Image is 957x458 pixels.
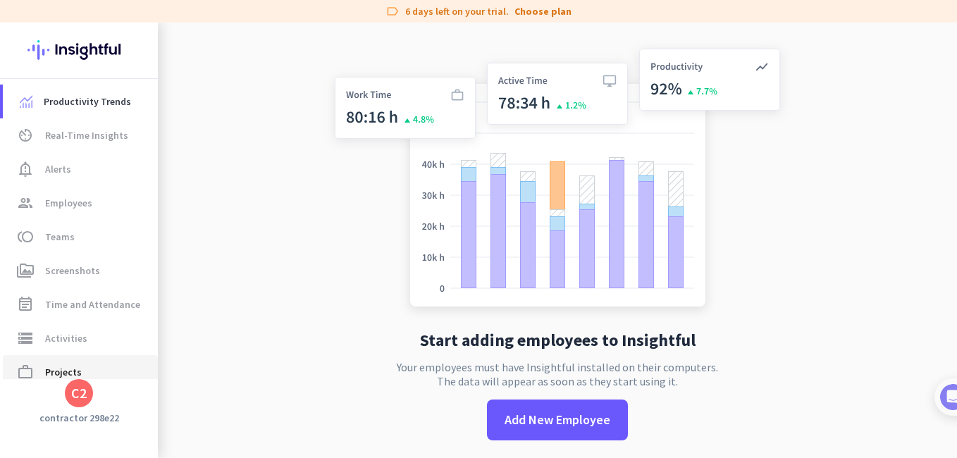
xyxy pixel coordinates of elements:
[17,330,34,347] i: storage
[397,360,718,388] p: Your employees must have Insightful installed on their computers. The data will appear as soon as...
[45,161,71,178] span: Alerts
[3,287,158,321] a: event_noteTime and Attendance
[3,254,158,287] a: perm_mediaScreenshots
[27,23,130,78] img: Insightful logo
[45,194,92,211] span: Employees
[17,194,34,211] i: group
[3,220,158,254] a: tollTeams
[324,40,791,321] img: no-search-results
[420,332,696,349] h2: Start adding employees to Insightful
[45,228,75,245] span: Teams
[385,4,400,18] i: label
[487,400,628,440] button: Add New Employee
[17,296,34,313] i: event_note
[17,228,34,245] i: toll
[17,127,34,144] i: av_timer
[514,4,572,18] a: Choose plan
[44,93,131,110] span: Productivity Trends
[3,85,158,118] a: menu-itemProductivity Trends
[3,118,158,152] a: av_timerReal-Time Insights
[3,321,158,355] a: storageActivities
[17,262,34,279] i: perm_media
[17,364,34,380] i: work_outline
[45,296,140,313] span: Time and Attendance
[3,355,158,389] a: work_outlineProjects
[20,95,32,108] img: menu-item
[3,152,158,186] a: notification_importantAlerts
[505,411,610,429] span: Add New Employee
[45,364,82,380] span: Projects
[17,161,34,178] i: notification_important
[45,330,87,347] span: Activities
[45,262,100,279] span: Screenshots
[45,127,128,144] span: Real-Time Insights
[71,386,87,400] div: C2
[3,186,158,220] a: groupEmployees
